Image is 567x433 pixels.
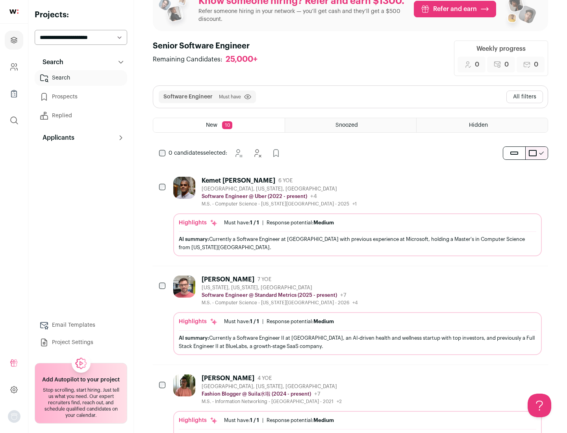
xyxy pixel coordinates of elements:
[340,292,346,298] span: +7
[222,121,232,129] span: 10
[8,410,20,423] button: Open dropdown
[202,177,275,185] div: Kemet [PERSON_NAME]
[173,374,195,396] img: 322c244f3187aa81024ea13e08450523775794405435f85740c15dbe0cd0baab.jpg
[35,130,127,146] button: Applicants
[5,31,23,50] a: Projects
[352,202,357,206] span: +1
[35,54,127,70] button: Search
[179,219,218,227] div: Highlights
[179,318,218,326] div: Highlights
[202,300,358,306] div: M.S. - Computer Science - [US_STATE][GEOGRAPHIC_DATA] - 2026
[35,335,127,350] a: Project Settings
[226,55,258,65] div: 25,000+
[179,334,536,350] div: Currently a Software Engineer II at [GEOGRAPHIC_DATA], an AI-driven health and wellness startup w...
[202,285,358,291] div: [US_STATE], [US_STATE], [GEOGRAPHIC_DATA]
[258,276,271,283] span: 7 YOE
[153,41,265,52] h1: Senior Software Engineer
[314,391,321,397] span: +7
[278,178,293,184] span: 6 YOE
[250,319,259,324] span: 1 / 1
[224,318,334,325] ul: |
[38,57,63,67] p: Search
[8,410,20,423] img: nopic.png
[267,417,334,424] div: Response potential:
[250,220,259,225] span: 1 / 1
[249,145,265,161] button: Hide
[469,122,488,128] span: Hidden
[224,318,259,325] div: Must have:
[42,376,120,384] h2: Add Autopilot to your project
[268,145,284,161] button: Add to Prospects
[198,7,408,23] p: Refer someone hiring in your network — you’ll get cash and they’ll get a $500 discount.
[9,9,19,14] img: wellfound-shorthand-0d5821cbd27db2630d0214b213865d53afaa358527fdda9d0ea32b1df1b89c2c.svg
[35,70,127,86] a: Search
[224,417,259,424] div: Must have:
[173,276,195,298] img: 0fb184815f518ed3bcaf4f46c87e3bafcb34ea1ec747045ab451f3ffb05d485a
[352,300,358,305] span: +4
[206,122,217,128] span: New
[313,220,334,225] span: Medium
[35,108,127,124] a: Replied
[310,194,317,199] span: +4
[219,94,241,100] span: Must have
[335,122,358,128] span: Snoozed
[202,391,311,397] p: Fashion Blogger @ Suila水啦 (2024 - present)
[163,93,213,101] button: Software Engineer
[224,220,259,226] div: Must have:
[5,57,23,76] a: Company and ATS Settings
[504,60,509,69] span: 0
[285,118,416,132] a: Snoozed
[202,201,357,207] div: M.S. - Computer Science - [US_STATE][GEOGRAPHIC_DATA] - 2025
[506,91,543,103] button: All filters
[534,60,538,69] span: 0
[173,177,195,199] img: 1d26598260d5d9f7a69202d59cf331847448e6cffe37083edaed4f8fc8795bfe
[179,237,209,242] span: AI summary:
[202,292,337,298] p: Software Engineer @ Standard Metrics (2025 - present)
[313,319,334,324] span: Medium
[258,375,272,381] span: 4 YOE
[414,1,496,17] a: Refer and earn
[417,118,548,132] a: Hidden
[476,44,526,54] div: Weekly progress
[179,416,218,424] div: Highlights
[202,383,342,390] div: [GEOGRAPHIC_DATA], [US_STATE], [GEOGRAPHIC_DATA]
[313,418,334,423] span: Medium
[169,149,227,157] span: selected:
[153,55,222,64] span: Remaining Candidates:
[337,399,342,404] span: +2
[267,318,334,325] div: Response potential:
[38,133,74,142] p: Applicants
[224,417,334,424] ul: |
[5,84,23,103] a: Company Lists
[35,317,127,333] a: Email Templates
[173,177,542,256] a: Kemet [PERSON_NAME] 6 YOE [GEOGRAPHIC_DATA], [US_STATE], [GEOGRAPHIC_DATA] Software Engineer @ Ub...
[179,335,209,340] span: AI summary:
[528,394,551,417] iframe: Help Scout Beacon - Open
[202,186,357,192] div: [GEOGRAPHIC_DATA], [US_STATE], [GEOGRAPHIC_DATA]
[250,418,259,423] span: 1 / 1
[230,145,246,161] button: Snooze
[179,235,536,252] div: Currently a Software Engineer at [GEOGRAPHIC_DATA] with previous experience at Microsoft, holding...
[169,150,203,156] span: 0 candidates
[35,363,127,424] a: Add Autopilot to your project Stop scrolling, start hiring. Just tell us what you need. Our exper...
[202,374,254,382] div: [PERSON_NAME]
[202,193,307,200] p: Software Engineer @ Uber (2022 - present)
[35,9,127,20] h2: Projects:
[475,60,479,69] span: 0
[202,276,254,283] div: [PERSON_NAME]
[40,387,122,418] div: Stop scrolling, start hiring. Just tell us what you need. Our expert recruiters find, reach out, ...
[224,220,334,226] ul: |
[35,89,127,105] a: Prospects
[202,398,342,405] div: M.S. - Information Networking - [GEOGRAPHIC_DATA] - 2021
[267,220,334,226] div: Response potential:
[173,276,542,355] a: [PERSON_NAME] 7 YOE [US_STATE], [US_STATE], [GEOGRAPHIC_DATA] Software Engineer @ Standard Metric...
